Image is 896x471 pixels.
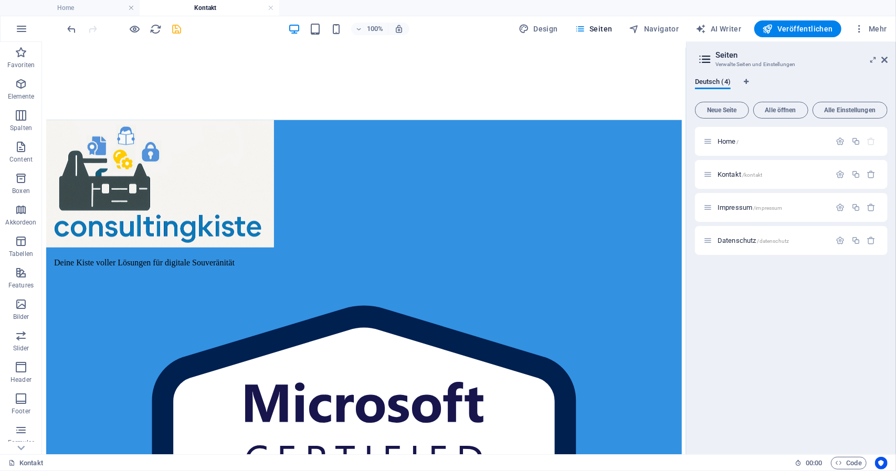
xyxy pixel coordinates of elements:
div: Duplizieren [851,170,860,179]
button: save [171,23,183,35]
button: Neue Seite [695,102,749,119]
p: Header [10,376,31,384]
p: Footer [12,407,30,415]
span: Impressum [718,204,783,211]
span: /datenschutz [757,238,789,244]
span: Deutsch (4) [695,76,731,90]
p: Bilder [13,313,29,321]
p: Content [9,155,33,164]
button: reload [150,23,162,35]
div: Design (Strg+Alt+Y) [514,20,562,37]
button: AI Writer [692,20,746,37]
button: Design [514,20,562,37]
div: Die Startseite kann nicht gelöscht werden [867,137,876,146]
div: Einstellungen [836,170,845,179]
div: Kontakt/kontakt [714,171,831,178]
h2: Seiten [715,50,888,60]
p: Features [8,281,34,290]
span: Seiten [575,24,613,34]
button: Alle öffnen [753,102,808,119]
div: Home/ [714,138,831,145]
button: Usercentrics [875,457,888,469]
button: Navigator [625,20,683,37]
button: Alle Einstellungen [813,102,888,119]
div: Impressum/impressum [714,204,831,211]
span: /impressum [753,205,782,211]
span: Klick, um Seite zu öffnen [718,170,762,178]
button: Code [831,457,867,469]
div: Duplizieren [851,137,860,146]
p: Favoriten [7,61,35,69]
div: Entfernen [867,170,876,179]
span: AI Writer [696,24,742,34]
span: Veröffentlichen [763,24,833,34]
span: Klick, um Seite zu öffnen [718,137,739,145]
h4: Kontakt [140,2,279,14]
h6: 100% [367,23,384,35]
a: Klick, um Auswahl aufzuheben. Doppelklick öffnet Seitenverwaltung [8,457,43,469]
p: Akkordeon [5,218,36,227]
span: Navigator [629,24,679,34]
span: Alle öffnen [758,107,804,113]
div: Duplizieren [851,236,860,245]
span: /kontakt [742,172,762,178]
span: Neue Seite [700,107,744,113]
button: 100% [351,23,388,35]
p: Formular [8,438,35,447]
span: Alle Einstellungen [817,107,883,113]
button: Mehr [850,20,891,37]
span: Datenschutz [718,237,789,244]
button: Seiten [571,20,617,37]
div: Datenschutz/datenschutz [714,237,831,244]
span: / [737,139,739,145]
p: Boxen [12,187,30,195]
h3: Verwalte Seiten und Einstellungen [715,60,867,69]
i: Seite neu laden [150,23,162,35]
div: Einstellungen [836,236,845,245]
span: Mehr [854,24,887,34]
span: : [813,459,815,467]
p: Slider [13,344,29,352]
i: Save (Ctrl+S) [171,23,183,35]
div: Einstellungen [836,137,845,146]
h6: Session-Zeit [795,457,823,469]
div: Entfernen [867,236,876,245]
i: Rückgängig: Elemente löschen (Strg+Z) [66,23,78,35]
div: Duplizieren [851,203,860,212]
button: Veröffentlichen [754,20,841,37]
p: Tabellen [9,250,33,258]
button: undo [66,23,78,35]
p: Elemente [8,92,35,101]
p: Spalten [10,124,32,132]
span: 00 00 [806,457,822,469]
span: Design [519,24,558,34]
div: Sprachen-Tabs [695,78,888,98]
span: Code [836,457,862,469]
button: Klicke hier, um den Vorschau-Modus zu verlassen [129,23,141,35]
div: Entfernen [867,203,876,212]
i: Bei Größenänderung Zoomstufe automatisch an das gewählte Gerät anpassen. [394,24,404,34]
div: Einstellungen [836,203,845,212]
